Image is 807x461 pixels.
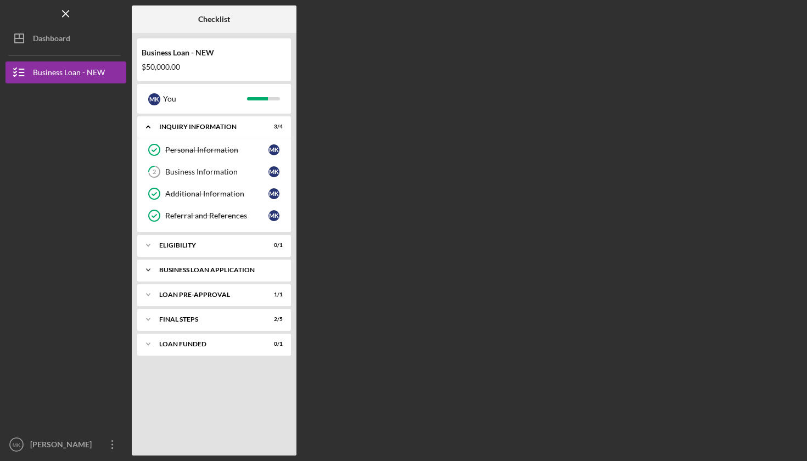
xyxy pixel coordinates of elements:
button: Dashboard [5,27,126,49]
div: Referral and References [165,211,268,220]
div: LOAN PRE-APPROVAL [159,291,255,298]
a: Referral and ReferencesMK [143,205,285,227]
div: Personal Information [165,145,268,154]
button: MK[PERSON_NAME] [5,434,126,456]
div: Additional Information [165,189,268,198]
div: 2 / 5 [263,316,283,323]
div: FINAL STEPS [159,316,255,323]
text: MK [13,442,21,448]
div: Business Information [165,167,268,176]
div: M K [268,210,279,221]
a: Personal InformationMK [143,139,285,161]
div: ELIGIBILITY [159,242,255,249]
div: Business Loan - NEW [33,61,105,86]
div: M K [148,93,160,105]
a: Additional InformationMK [143,183,285,205]
div: 3 / 4 [263,123,283,130]
div: M K [268,144,279,155]
tspan: 2 [153,168,156,176]
div: $50,000.00 [142,63,287,71]
div: Business Loan - NEW [142,48,287,57]
div: Dashboard [33,27,70,52]
div: M K [268,166,279,177]
a: 2Business InformationMK [143,161,285,183]
div: [PERSON_NAME] [27,434,99,458]
div: 1 / 1 [263,291,283,298]
div: 0 / 1 [263,242,283,249]
button: Business Loan - NEW [5,61,126,83]
div: LOAN FUNDED [159,341,255,347]
div: You [163,89,247,108]
div: INQUIRY INFORMATION [159,123,255,130]
b: Checklist [198,15,230,24]
div: M K [268,188,279,199]
div: BUSINESS LOAN APPLICATION [159,267,277,273]
div: 0 / 1 [263,341,283,347]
